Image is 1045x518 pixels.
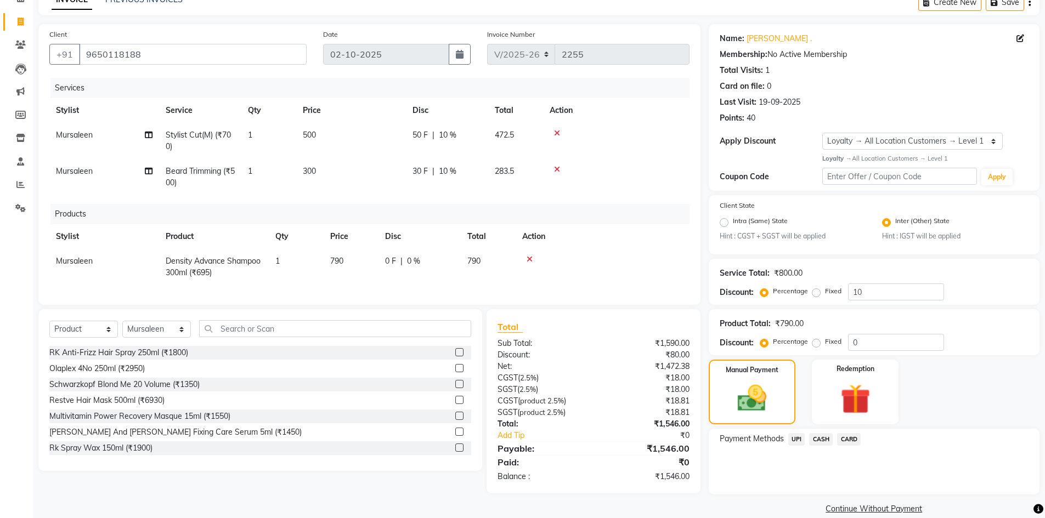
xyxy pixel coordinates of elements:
[296,98,406,123] th: Price
[498,396,518,406] span: CGST
[56,166,93,176] span: Mursaleen
[49,30,67,39] label: Client
[831,380,880,418] img: _gift.svg
[489,395,594,407] div: ( )
[303,166,316,176] span: 300
[49,426,302,438] div: [PERSON_NAME] And [PERSON_NAME] Fixing Care Serum 5ml (₹1450)
[765,65,770,76] div: 1
[837,433,861,446] span: CARD
[49,224,159,249] th: Stylist
[594,361,698,372] div: ₹1,472.38
[720,33,744,44] div: Name:
[439,166,456,177] span: 10 %
[825,337,841,346] label: Fixed
[166,166,235,187] span: Beard Trimming (₹500)
[199,320,471,337] input: Search or Scan
[720,337,754,349] div: Discount:
[461,224,516,249] th: Total
[882,231,1029,241] small: Hint : IGST will be applied
[720,433,784,445] span: Payment Methods
[747,33,812,44] a: [PERSON_NAME] .
[720,49,767,60] div: Membership:
[773,337,808,346] label: Percentage
[720,65,763,76] div: Total Visits:
[241,98,296,123] th: Qty
[385,255,396,267] span: 0 F
[324,224,379,249] th: Price
[439,129,456,141] span: 10 %
[773,286,808,296] label: Percentage
[720,112,744,124] div: Points:
[498,407,517,417] span: SGST
[594,471,698,482] div: ₹1,546.00
[413,166,428,177] span: 30 F
[809,433,833,446] span: CASH
[775,318,804,329] div: ₹790.00
[594,442,698,455] div: ₹1,546.00
[275,256,280,266] span: 1
[720,96,756,108] div: Last Visit:
[489,456,594,469] div: Paid:
[49,98,159,123] th: Stylist
[49,442,152,454] div: Rk Spray Wax 150ml (₹1900)
[50,78,698,98] div: Services
[498,373,518,383] span: CGST
[543,98,690,123] th: Action
[400,255,403,267] span: |
[49,379,200,390] div: Schwarzkopf Blond Me 20 Volume (₹1350)
[520,373,536,382] span: 2.5%
[594,372,698,384] div: ₹18.00
[323,30,338,39] label: Date
[825,286,841,296] label: Fixed
[79,44,307,65] input: Search by Name/Mobile/Email/Code
[489,384,594,395] div: ( )
[594,395,698,407] div: ₹18.81
[379,224,461,249] th: Disc
[248,130,252,140] span: 1
[166,256,261,277] span: Density Advance Shampoo 300ml (₹695)
[49,363,145,374] div: Olaplex 4No 250ml (₹2950)
[49,395,165,406] div: Restve Hair Mask 500ml (₹6930)
[547,396,564,405] span: 2.5%
[159,224,269,249] th: Product
[432,129,434,141] span: |
[467,256,481,266] span: 790
[822,154,1029,163] div: All Location Customers → Level 1
[611,430,698,441] div: ₹0
[432,166,434,177] span: |
[413,129,428,141] span: 50 F
[594,407,698,418] div: ₹18.81
[720,135,823,147] div: Apply Discount
[759,96,800,108] div: 19-09-2025
[720,201,755,210] label: Client State
[166,130,231,151] span: Stylist Cut(M) (₹700)
[720,287,754,298] div: Discount:
[495,166,514,176] span: 283.5
[822,155,851,162] strong: Loyalty →
[303,130,316,140] span: 500
[774,267,803,279] div: ₹800.00
[49,411,230,422] div: Multivitamin Power Recovery Masque 15ml (₹1550)
[720,318,771,329] div: Product Total:
[407,255,420,267] span: 0 %
[489,418,594,430] div: Total:
[733,216,788,229] label: Intra (Same) State
[519,408,545,417] span: product
[495,130,514,140] span: 472.5
[498,384,517,394] span: SGST
[720,171,823,183] div: Coupon Code
[788,433,805,446] span: UPI
[49,347,188,358] div: RK Anti-Frizz Hair Spray 250ml (₹1800)
[159,98,241,123] th: Service
[489,361,594,372] div: Net:
[895,216,950,229] label: Inter (Other) State
[728,382,776,415] img: _cash.svg
[711,503,1037,515] a: Continue Without Payment
[489,372,594,384] div: ( )
[330,256,343,266] span: 790
[594,338,698,349] div: ₹1,590.00
[489,407,594,418] div: ( )
[56,130,93,140] span: Mursaleen
[594,418,698,430] div: ₹1,546.00
[519,385,536,394] span: 2.5%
